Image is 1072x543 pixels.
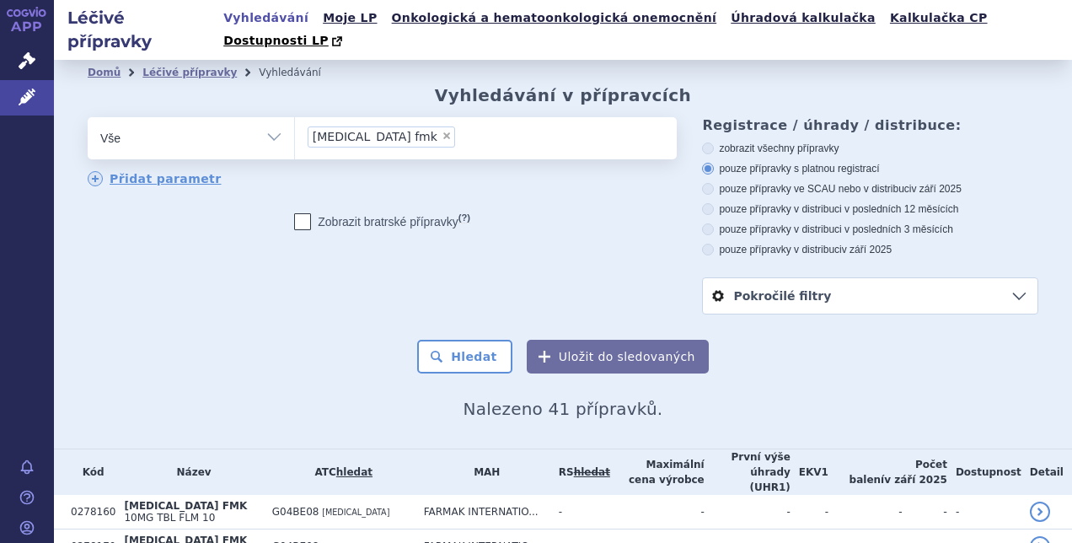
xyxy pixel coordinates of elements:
td: 0278160 [62,495,115,530]
th: Název [115,449,263,495]
a: Domů [88,67,121,78]
td: - [550,495,610,530]
label: pouze přípravky v distribuci v posledních 12 měsících [702,202,1038,216]
th: Detail [1021,449,1072,495]
a: Vyhledávání [218,7,314,30]
input: [MEDICAL_DATA] fmk [460,126,469,147]
td: - [903,495,947,530]
span: G04BE08 [272,506,319,518]
td: FARMAK INTERNATIO... [415,495,550,530]
span: 10MG TBL FLM 10 [124,512,215,524]
th: RS [550,449,610,495]
span: v září 2025 [842,244,892,255]
span: [MEDICAL_DATA] [322,508,389,517]
span: Nalezeno 41 přípravků. [464,399,663,419]
label: Zobrazit bratrské přípravky [294,213,470,230]
label: pouze přípravky ve SCAU nebo v distribuci [702,182,1038,196]
abbr: (?) [458,212,470,223]
h3: Registrace / úhrady / distribuce: [702,117,1038,133]
h2: Vyhledávání v přípravcích [435,85,692,105]
a: Moje LP [318,7,382,30]
a: vyhledávání neobsahuje žádnou platnou referenční skupinu [574,466,610,478]
td: - [610,495,705,530]
th: Dostupnost [947,449,1021,495]
span: v září 2025 [911,183,961,195]
label: pouze přípravky v distribuci v posledních 3 měsících [702,223,1038,236]
td: - [947,495,1021,530]
td: - [828,495,903,530]
button: Hledat [417,340,512,374]
a: Dostupnosti LP [218,30,351,53]
a: Kalkulačka CP [885,7,993,30]
th: Kód [62,449,115,495]
label: zobrazit všechny přípravky [702,142,1038,155]
li: Vyhledávání [259,60,343,85]
a: hledat [336,466,373,478]
th: EKV1 [791,449,828,495]
td: - [705,495,791,530]
span: [MEDICAL_DATA] FMK [124,500,247,512]
a: Přidat parametr [88,171,222,186]
span: v září 2025 [884,474,947,486]
button: Uložit do sledovaných [527,340,709,374]
th: Počet balení [828,449,947,495]
a: detail [1030,502,1050,522]
td: - [791,495,828,530]
del: hledat [574,466,610,478]
a: Léčivé přípravky [142,67,237,78]
h2: Léčivé přípravky [54,6,218,53]
th: MAH [415,449,550,495]
a: Onkologická a hematoonkologická onemocnění [387,7,722,30]
label: pouze přípravky s platnou registrací [702,162,1038,175]
span: × [442,131,452,141]
th: První výše úhrady (UHR1) [705,449,791,495]
span: Dostupnosti LP [223,34,329,47]
th: Maximální cena výrobce [610,449,705,495]
a: Pokročilé filtry [703,278,1037,314]
span: [MEDICAL_DATA] fmk [313,131,437,142]
th: ATC [264,449,415,495]
a: Úhradová kalkulačka [726,7,881,30]
label: pouze přípravky v distribuci [702,243,1038,256]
